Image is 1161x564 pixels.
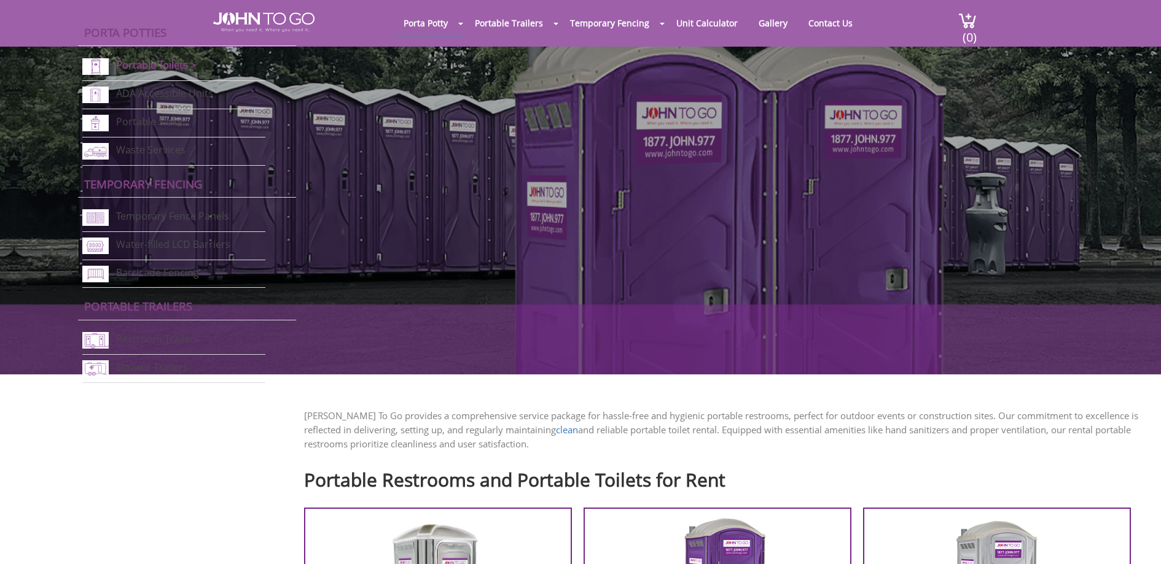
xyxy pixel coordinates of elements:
a: Barricade Fencing [116,266,199,279]
a: Unit Calculator [667,11,747,35]
img: water-filled%20barriers-new.png [82,238,109,254]
h2: Portable Restrooms and Portable Toilets for Rent [304,463,1143,490]
a: Waste Services [116,143,186,156]
a: Portable Toilets > [116,58,197,72]
a: Temporary Fence Panels [116,209,229,223]
a: ADA Accessible Units [116,87,213,100]
img: restroom-trailers-new.png [82,332,109,349]
a: Portable Trailers [466,11,552,35]
a: clean [556,423,578,436]
img: barricade-fencing-icon-new.png [82,266,109,282]
a: Water-filled LCD Barriers [116,238,230,251]
a: Temporary Fencing [561,11,659,35]
img: cart a [958,12,977,29]
img: chan-link-fencing-new.png [82,209,109,226]
span: (0) [962,19,977,45]
p: [PERSON_NAME] To Go provides a comprehensive service package for hassle-free and hygienic portabl... [304,409,1143,451]
img: ADA-units-new.png [82,87,109,103]
img: portable-sinks-new.png [82,115,109,131]
img: portable-toilets-new.png [82,58,109,75]
a: Portable trailers [84,298,192,314]
a: Contact Us [799,11,862,35]
a: Porta Potty [394,11,457,35]
a: Porta Potties [84,25,166,40]
img: waste-services-new.png [82,143,109,160]
a: Portable Sinks [116,115,182,128]
img: shower-trailers-new.png [82,360,109,377]
a: Restroom Trailers [116,332,199,346]
img: JOHN to go [213,12,315,32]
a: Gallery [749,11,797,35]
a: Shower Trailers [116,360,188,374]
a: Temporary Fencing [84,176,203,191]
